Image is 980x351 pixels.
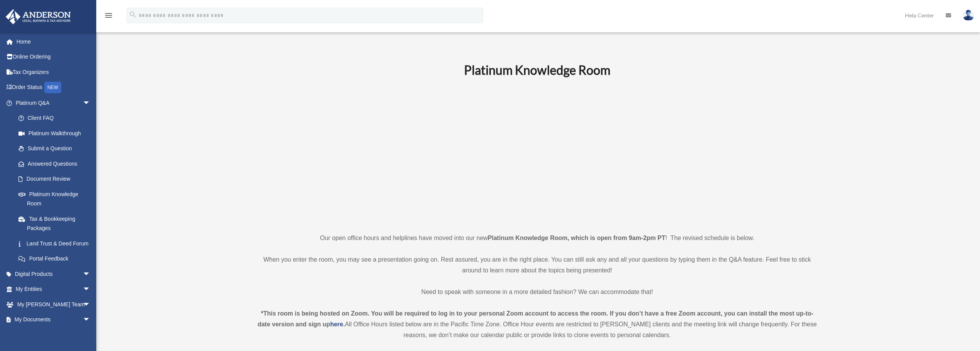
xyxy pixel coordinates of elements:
[104,13,113,20] a: menu
[330,321,343,327] a: here
[11,186,98,211] a: Platinum Knowledge Room
[11,211,102,236] a: Tax & Bookkeeping Packages
[5,64,102,80] a: Tax Organizers
[5,95,102,111] a: Platinum Q&Aarrow_drop_down
[11,111,102,126] a: Client FAQ
[5,49,102,65] a: Online Ordering
[11,171,102,187] a: Document Review
[5,80,102,96] a: Order StatusNEW
[464,62,610,77] b: Platinum Knowledge Room
[5,282,102,297] a: My Entitiesarrow_drop_down
[11,156,102,171] a: Answered Questions
[255,287,819,297] p: Need to speak with someone in a more detailed fashion? We can accommodate that!
[255,254,819,276] p: When you enter the room, you may see a presentation going on. Rest assured, you are in the right ...
[104,11,113,20] i: menu
[343,321,345,327] strong: .
[488,235,665,241] strong: Platinum Knowledge Room, which is open from 9am-2pm PT
[83,95,98,111] span: arrow_drop_down
[83,266,98,282] span: arrow_drop_down
[129,10,137,19] i: search
[83,282,98,297] span: arrow_drop_down
[11,236,102,251] a: Land Trust & Deed Forum
[5,312,102,327] a: My Documentsarrow_drop_down
[44,82,61,93] div: NEW
[255,233,819,244] p: Our open office hours and helplines have moved into our new ! The revised schedule is below.
[11,251,102,267] a: Portal Feedback
[5,266,102,282] a: Digital Productsarrow_drop_down
[255,308,819,341] div: All Office Hours listed below are in the Pacific Time Zone. Office Hour events are restricted to ...
[3,9,73,24] img: Anderson Advisors Platinum Portal
[83,297,98,312] span: arrow_drop_down
[963,10,974,21] img: User Pic
[5,297,102,312] a: My [PERSON_NAME] Teamarrow_drop_down
[11,141,102,156] a: Submit a Question
[83,312,98,328] span: arrow_drop_down
[5,34,102,49] a: Home
[422,88,653,218] iframe: 231110_Toby_KnowledgeRoom
[11,126,102,141] a: Platinum Walkthrough
[258,310,814,327] strong: *This room is being hosted on Zoom. You will be required to log in to your personal Zoom account ...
